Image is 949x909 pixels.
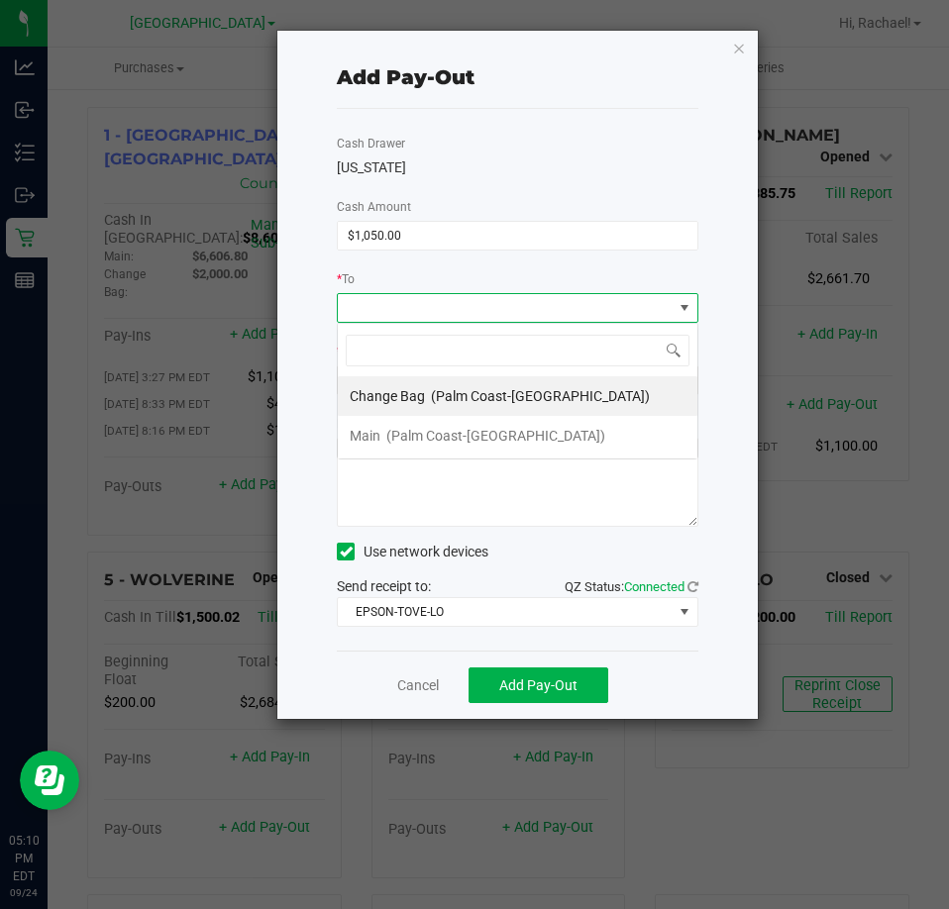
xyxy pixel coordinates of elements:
[469,667,608,703] button: Add Pay-Out
[337,62,474,92] div: Add Pay-Out
[337,200,411,214] span: Cash Amount
[350,388,425,404] span: Change Bag
[431,388,650,404] span: (Palm Coast-[GEOGRAPHIC_DATA])
[338,598,673,626] span: EPSON-TOVE-LO
[386,428,605,444] span: (Palm Coast-[GEOGRAPHIC_DATA])
[337,578,431,594] span: Send receipt to:
[20,751,79,810] iframe: Resource center
[499,677,578,693] span: Add Pay-Out
[337,270,355,288] label: To
[350,428,380,444] span: Main
[624,579,685,594] span: Connected
[337,135,405,152] label: Cash Drawer
[565,579,698,594] span: QZ Status:
[397,675,439,696] a: Cancel
[337,542,488,562] label: Use network devices
[337,157,698,178] div: [US_STATE]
